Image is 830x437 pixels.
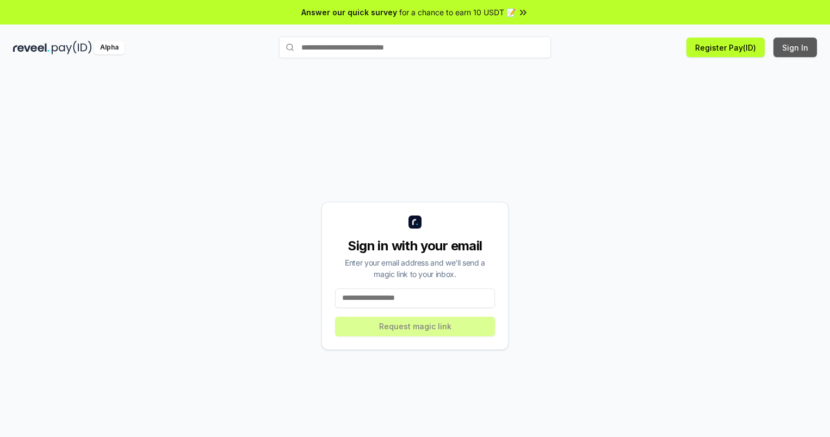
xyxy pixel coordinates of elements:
[335,257,495,280] div: Enter your email address and we’ll send a magic link to your inbox.
[686,38,765,57] button: Register Pay(ID)
[13,41,49,54] img: reveel_dark
[52,41,92,54] img: pay_id
[773,38,817,57] button: Sign In
[399,7,516,18] span: for a chance to earn 10 USDT 📝
[94,41,125,54] div: Alpha
[408,216,422,229] img: logo_small
[301,7,397,18] span: Answer our quick survey
[335,237,495,255] div: Sign in with your email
